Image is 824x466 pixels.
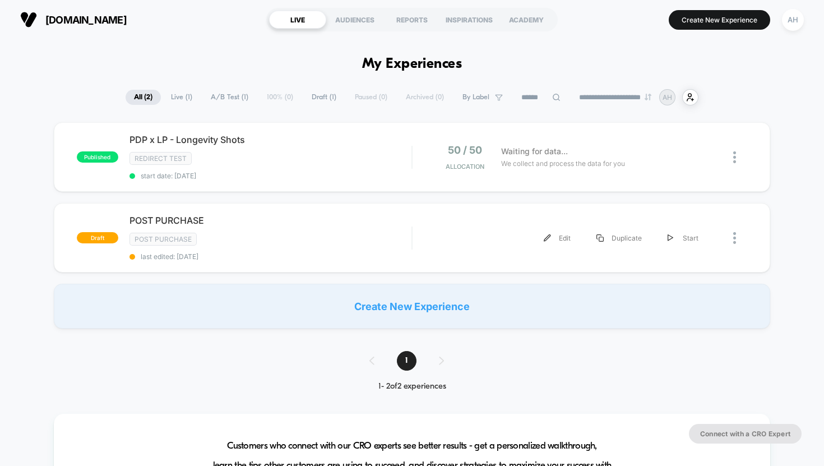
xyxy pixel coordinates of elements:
[441,11,498,29] div: INSPIRATIONS
[17,11,130,29] button: [DOMAIN_NAME]
[129,233,197,246] span: Post Purchase
[129,172,412,180] span: start date: [DATE]
[383,11,441,29] div: REPORTS
[689,424,802,444] button: Connect with a CRO Expert
[45,14,127,26] span: [DOMAIN_NAME]
[733,232,736,244] img: close
[462,93,489,101] span: By Label
[54,284,771,329] div: Create New Experience
[129,252,412,261] span: last edited: [DATE]
[129,215,412,226] span: POST PURCHASE
[326,11,383,29] div: AUDIENCES
[362,56,462,72] h1: My Experiences
[655,225,711,251] div: Start
[501,158,625,169] span: We collect and process the data for you
[397,351,416,371] span: 1
[668,234,673,242] img: menu
[446,163,484,170] span: Allocation
[531,225,584,251] div: Edit
[303,90,345,105] span: Draft ( 1 )
[20,11,37,28] img: Visually logo
[733,151,736,163] img: close
[779,8,807,31] button: AH
[163,90,201,105] span: Live ( 1 )
[129,134,412,145] span: PDP x LP - Longevity Shots
[126,90,161,105] span: All ( 2 )
[501,145,568,158] span: Waiting for data...
[448,144,482,156] span: 50 / 50
[498,11,555,29] div: ACADEMY
[269,11,326,29] div: LIVE
[544,234,551,242] img: menu
[202,90,257,105] span: A/B Test ( 1 )
[663,93,672,101] p: AH
[77,232,118,243] span: draft
[129,152,192,165] span: Redirect Test
[669,10,770,30] button: Create New Experience
[358,382,466,391] div: 1 - 2 of 2 experiences
[584,225,655,251] div: Duplicate
[645,94,651,100] img: end
[77,151,118,163] span: published
[782,9,804,31] div: AH
[596,234,604,242] img: menu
